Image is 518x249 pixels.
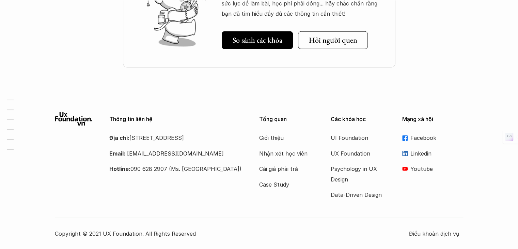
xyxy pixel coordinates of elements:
[259,148,314,159] a: Nhận xét học viên
[402,116,464,122] p: Mạng xã hội
[109,150,125,157] strong: Email:
[259,179,314,190] a: Case Study
[109,164,242,174] p: 090 628 2907 (Ms. [GEOGRAPHIC_DATA])
[402,164,464,174] a: Youtube
[109,134,129,141] strong: Địa chỉ:
[259,116,320,122] p: Tổng quan
[410,133,464,143] p: Facebook
[109,116,242,122] p: Thông tin liên hệ
[410,164,464,174] p: Youtube
[55,229,409,239] p: Copyright © 2021 UX Foundation. All Rights Reserved
[127,150,224,157] a: [EMAIL_ADDRESS][DOMAIN_NAME]
[259,133,314,143] a: Giới thiệu
[222,31,293,49] a: So sánh các khóa
[233,36,282,45] h5: So sánh các khóa
[331,164,385,185] a: Psychology in UX Design
[309,36,357,45] h5: Hỏi người quen
[331,190,385,200] a: Data-Driven Design
[410,148,464,159] p: Linkedin
[298,31,368,49] a: Hỏi người quen
[402,148,464,159] a: Linkedin
[331,116,392,122] p: Các khóa học
[331,148,385,159] a: UX Foundation
[402,133,464,143] a: Facebook
[259,164,314,174] a: Cái giá phải trả
[109,165,130,172] strong: Hotline:
[409,229,464,239] a: Điều khoản dịch vụ
[331,133,385,143] a: UI Foundation
[109,133,242,143] p: [STREET_ADDRESS]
